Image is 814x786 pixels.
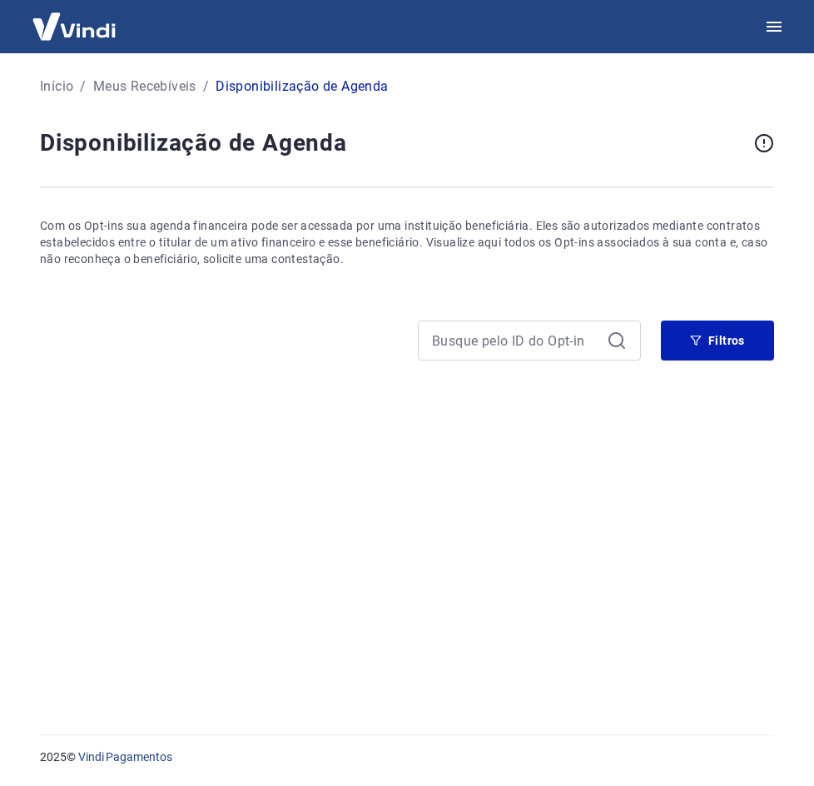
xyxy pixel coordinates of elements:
p: Com os Opt-ins sua agenda financeira pode ser acessada por uma instituição beneficiária. Eles são... [40,217,774,267]
a: Meus Recebíveis [93,77,196,97]
h4: Disponibilização de Agenda [40,127,747,160]
input: Busque pelo ID do Opt-in [432,328,600,353]
button: Filtros [661,321,774,361]
p: / [203,77,209,97]
p: Disponibilização de Agenda [216,77,388,97]
a: Vindi Pagamentos [78,750,172,764]
a: Início [40,77,73,97]
p: 2025 © [40,749,774,766]
img: Vindi [20,1,128,52]
p: / [80,77,86,97]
